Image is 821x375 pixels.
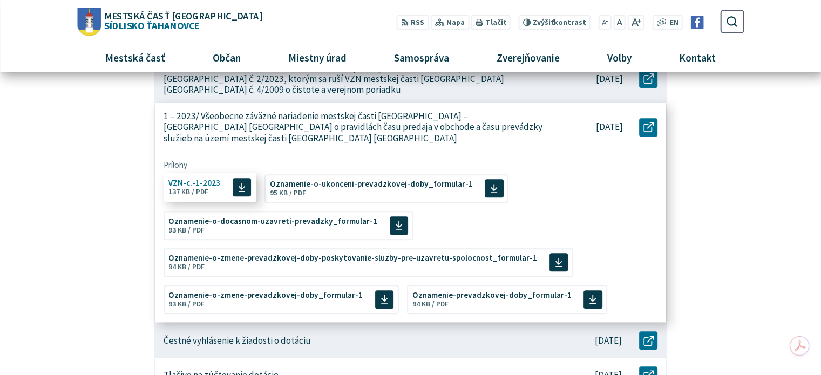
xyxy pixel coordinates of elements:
[193,43,260,72] a: Občan
[375,43,469,72] a: Samospráva
[588,43,652,72] a: Voľby
[690,16,704,29] img: Prejsť na Facebook stránku
[164,160,658,170] span: Prílohy
[390,43,453,72] span: Samospráva
[168,217,377,225] span: Oznamenie-o-docasnom-uzavreti-prevadzky_formular-1
[518,15,590,30] button: Zvýšiťkontrast
[164,173,256,202] a: VZN-c.-1-2023 137 KB / PDF
[77,8,101,36] img: Prejsť na domovskú stránku
[164,248,573,277] a: Oznamenie-o-zmene-prevadzkovej-doby-poskytovanie-sluzby-pre-uzavretu-spolocnost_formular-1 94 KB ...
[168,263,205,272] span: 94 KB / PDF
[101,43,169,72] span: Mestská časť
[485,18,506,27] span: Tlačiť
[660,43,736,72] a: Kontakt
[446,17,465,29] span: Mapa
[599,15,612,30] button: Zmenšiť veľkosť písma
[471,15,510,30] button: Tlačiť
[533,18,586,27] span: kontrast
[603,43,636,72] span: Voľby
[613,15,625,30] button: Nastaviť pôvodnú veľkosť písma
[168,299,205,309] span: 93 KB / PDF
[270,188,306,197] span: 95 KB / PDF
[168,254,537,262] span: Oznamenie-o-zmene-prevadzkovej-doby-poskytovanie-sluzby-pre-uzavretu-spolocnost_formular-1
[164,211,413,240] a: Oznamenie-o-docasnom-uzavreti-prevadzky_formular-1 93 KB / PDF
[270,180,473,188] span: Oznamenie-o-ukonceni-prevadzkovej-doby_formular-1
[477,43,580,72] a: Zverejňovanie
[596,121,623,133] p: [DATE]
[264,174,508,203] a: Oznamenie-o-ukonceni-prevadzkovej-doby_formular-1 95 KB / PDF
[596,73,623,85] p: [DATE]
[208,43,245,72] span: Občan
[667,17,681,29] a: EN
[85,43,185,72] a: Mestská časť
[493,43,564,72] span: Zverejňovanie
[669,17,678,29] span: EN
[164,62,546,96] p: 2 – 2023/ Všeobecne záväzné nariadenie mestskej časti [GEOGRAPHIC_DATA] [GEOGRAPHIC_DATA] č. 2/20...
[77,8,262,36] a: Logo Sídlisko Ťahanovce, prejsť na domovskú stránku.
[101,11,262,30] span: Sídlisko Ťahanovce
[104,11,262,21] span: Mestská časť [GEOGRAPHIC_DATA]
[397,15,429,30] a: RSS
[168,291,363,299] span: Oznamenie-o-zmene-prevadzkovej-doby_formular-1
[168,179,220,187] span: VZN-c.-1-2023
[533,18,554,27] span: Zvýšiť
[412,299,449,309] span: 94 KB / PDF
[412,291,572,299] span: Oznamenie-prevadzkovej-doby_formular-1
[164,285,399,313] a: Oznamenie-o-zmene-prevadzkovej-doby_formular-1 93 KB / PDF
[164,335,311,346] p: Čestné vyhlásenie k žiadosti o dotáciu
[284,43,350,72] span: Miestny úrad
[411,17,424,29] span: RSS
[168,226,205,235] span: 93 KB / PDF
[407,285,607,313] a: Oznamenie-prevadzkovej-doby_formular-1 94 KB / PDF
[431,15,469,30] a: Mapa
[164,111,546,144] p: 1 – 2023/ Všeobecne záväzné nariadenie mestskej časti [GEOGRAPHIC_DATA] – [GEOGRAPHIC_DATA] [GEOG...
[168,188,208,197] span: 137 KB / PDF
[268,43,366,72] a: Miestny úrad
[675,43,720,72] span: Kontakt
[595,335,622,346] p: [DATE]
[627,15,644,30] button: Zväčšiť veľkosť písma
